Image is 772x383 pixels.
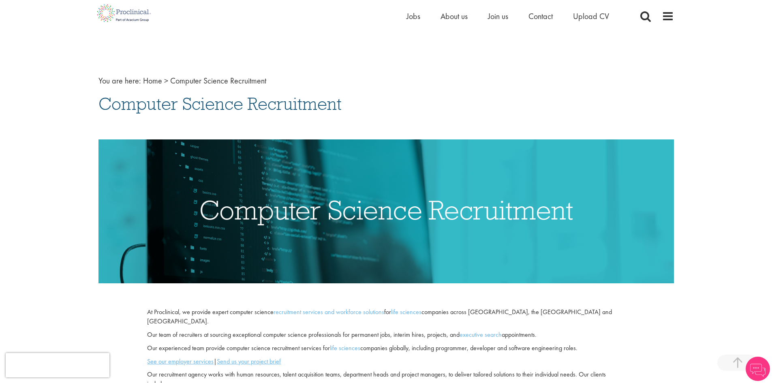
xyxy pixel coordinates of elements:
[573,11,609,21] a: Upload CV
[274,308,384,316] a: recruitment services and workforce solutions
[143,75,162,86] a: breadcrumb link
[391,308,421,316] a: life sciences
[502,330,537,339] span: appointments.
[147,330,390,339] span: Our team of recruiters at sourcing exceptional computer science professionals for permanent jobs
[164,75,168,86] span: >
[98,75,141,86] span: You are here:
[147,357,214,366] a: See our employer services
[170,75,266,86] span: Computer Science Recruitment
[147,308,624,326] p: At Proclinical, we provide expert computer science for companies across [GEOGRAPHIC_DATA], the [G...
[6,353,109,377] iframe: reCAPTCHA
[406,11,420,21] a: Jobs
[528,11,553,21] a: Contact
[488,11,508,21] a: Join us
[746,357,770,381] img: Chatbot
[147,357,624,366] p: |
[98,139,674,283] img: Computer Science Recruitment
[441,11,468,21] a: About us
[390,330,460,339] span: , interim hires, projects, and
[330,344,360,352] a: life sciences
[217,357,281,366] a: Send us your project brief
[98,93,342,115] span: Computer Science Recruitment
[147,344,624,353] p: Our experienced team provide computer science recruitment services for companies globally, includ...
[460,330,502,339] a: executive search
